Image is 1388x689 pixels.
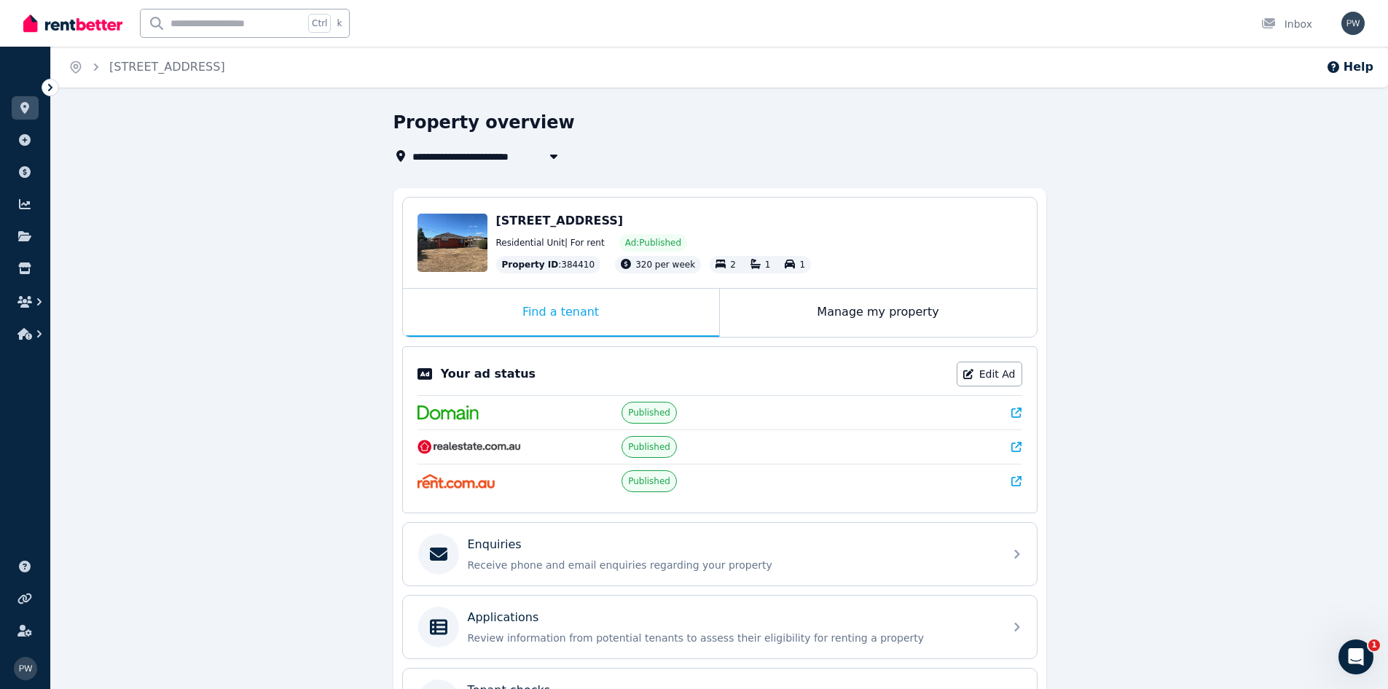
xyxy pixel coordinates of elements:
[308,14,331,33] span: Ctrl
[1326,58,1373,76] button: Help
[109,60,225,74] a: [STREET_ADDRESS]
[403,596,1037,658] a: ApplicationsReview information from potential tenants to assess their eligibility for renting a p...
[468,631,995,645] p: Review information from potential tenants to assess their eligibility for renting a property
[635,260,695,270] span: 320 per week
[496,237,605,249] span: Residential Unit | For rent
[628,475,670,487] span: Published
[468,609,539,626] p: Applications
[625,237,681,249] span: Ad: Published
[417,474,495,488] img: Rent.com.au
[403,289,719,337] div: Find a tenant
[1338,639,1373,674] iframe: Intercom live chat
[730,260,736,270] span: 2
[417,440,522,454] img: RealEstate.com.au
[1261,17,1312,31] div: Inbox
[496,256,601,273] div: : 384410
[1341,12,1365,35] img: Paul Williams
[468,558,995,572] p: Receive phone and email enquiries regarding your property
[393,111,575,134] h1: Property overview
[765,260,771,270] span: 1
[337,17,342,29] span: k
[799,260,805,270] span: 1
[628,441,670,453] span: Published
[417,405,479,420] img: Domain.com.au
[441,365,536,383] p: Your ad status
[1368,639,1380,651] span: 1
[14,657,37,680] img: Paul Williams
[496,214,624,227] span: [STREET_ADDRESS]
[51,47,243,87] nav: Breadcrumb
[403,523,1037,585] a: EnquiriesReceive phone and email enquiries regarding your property
[502,259,559,270] span: Property ID
[628,407,670,419] span: Published
[23,12,122,34] img: RentBetter
[468,536,522,553] p: Enquiries
[957,362,1022,386] a: Edit Ad
[720,289,1037,337] div: Manage my property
